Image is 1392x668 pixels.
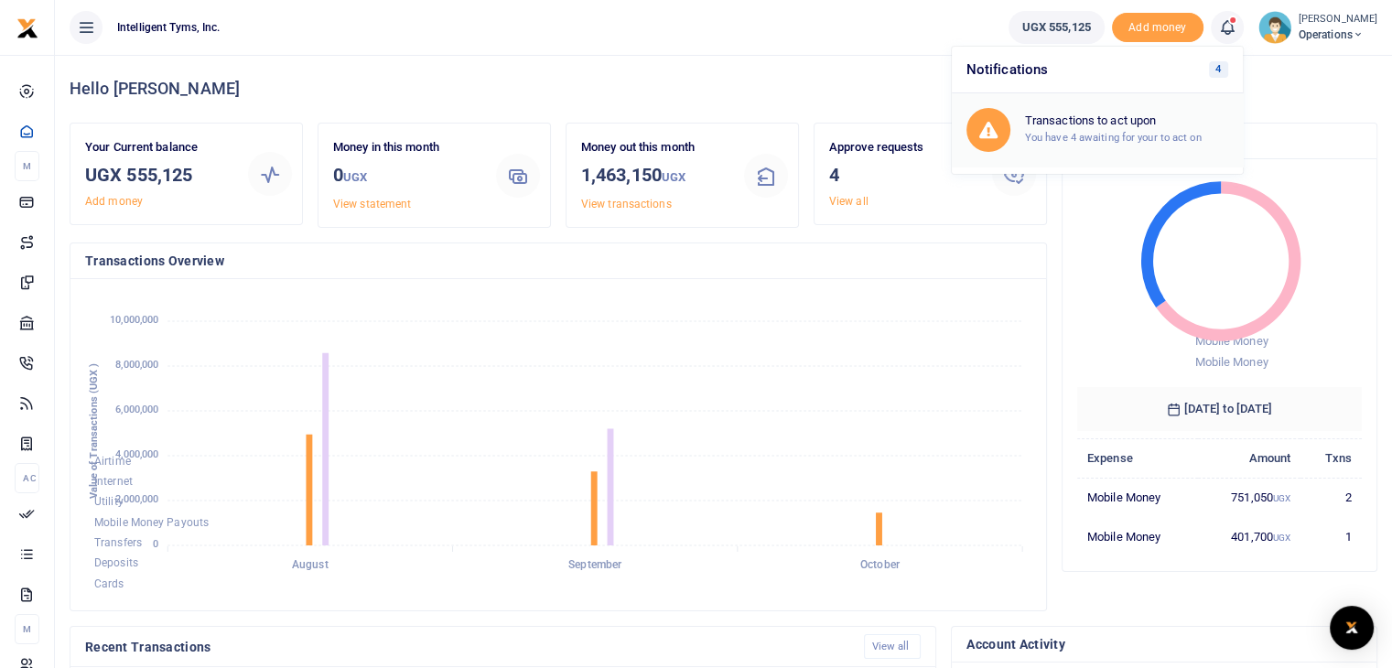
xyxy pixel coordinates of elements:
h3: 1,463,150 [581,161,729,191]
p: Money in this month [333,138,481,157]
a: profile-user [PERSON_NAME] Operations [1258,11,1377,44]
span: Deposits [94,557,138,570]
span: Mobile Money [1194,355,1268,369]
span: Operations [1299,27,1377,43]
h4: Account Activity [966,634,1362,654]
a: View all [829,195,869,208]
small: UGX [1273,493,1290,503]
h4: Transactions Overview [85,251,1031,271]
span: Add money [1112,13,1203,43]
small: UGX [343,170,367,184]
span: Airtime [94,455,131,468]
h3: UGX 555,125 [85,161,233,189]
div: Open Intercom Messenger [1330,606,1374,650]
tspan: 0 [153,538,158,550]
span: 4 [1209,61,1228,78]
td: Mobile Money [1077,517,1198,555]
h6: Notifications [952,47,1243,93]
td: Mobile Money [1077,478,1198,517]
h6: [DATE] to [DATE] [1077,387,1362,431]
span: Utility [94,496,124,509]
tspan: 6,000,000 [115,404,158,415]
a: View all [864,634,922,659]
td: 1 [1300,517,1362,555]
p: Money out this month [581,138,729,157]
p: Approve requests [829,138,977,157]
span: UGX 555,125 [1022,18,1091,37]
span: Cards [94,577,124,590]
small: [PERSON_NAME] [1299,12,1377,27]
span: Transfers [94,536,142,549]
h6: Transactions to act upon [1025,113,1228,128]
h3: 0 [333,161,481,191]
a: View transactions [581,198,672,210]
span: Internet [94,475,133,488]
h3: 4 [829,161,977,189]
a: Add money [1112,19,1203,33]
tspan: 2,000,000 [115,493,158,505]
td: 2 [1300,478,1362,517]
small: UGX [1273,533,1290,543]
li: M [15,614,39,644]
tspan: September [568,558,622,571]
li: Wallet ballance [1001,11,1112,44]
a: View statement [333,198,411,210]
li: Toup your wallet [1112,13,1203,43]
p: Your Current balance [85,138,233,157]
h4: Hello [PERSON_NAME] [70,79,1377,99]
span: Mobile Money Payouts [94,516,209,529]
li: Ac [15,463,39,493]
th: Txns [1300,438,1362,478]
th: Expense [1077,438,1198,478]
small: You have 4 awaiting for your to act on [1025,131,1202,144]
span: Intelligent Tyms, Inc. [110,19,227,36]
small: UGX [662,170,685,184]
li: M [15,151,39,181]
img: logo-small [16,17,38,39]
text: Value of Transactions (UGX ) [88,363,100,500]
tspan: 8,000,000 [115,359,158,371]
th: Amount [1198,438,1301,478]
img: profile-user [1258,11,1291,44]
span: Mobile Money [1194,334,1268,348]
a: logo-small logo-large logo-large [16,20,38,34]
td: 401,700 [1198,517,1301,555]
tspan: August [292,558,329,571]
tspan: 10,000,000 [110,314,158,326]
td: 751,050 [1198,478,1301,517]
tspan: October [860,558,901,571]
h4: Recent Transactions [85,637,849,657]
a: UGX 555,125 [1009,11,1105,44]
a: Add money [85,195,143,208]
a: Transactions to act upon You have 4 awaiting for your to act on [952,93,1243,167]
tspan: 4,000,000 [115,448,158,460]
